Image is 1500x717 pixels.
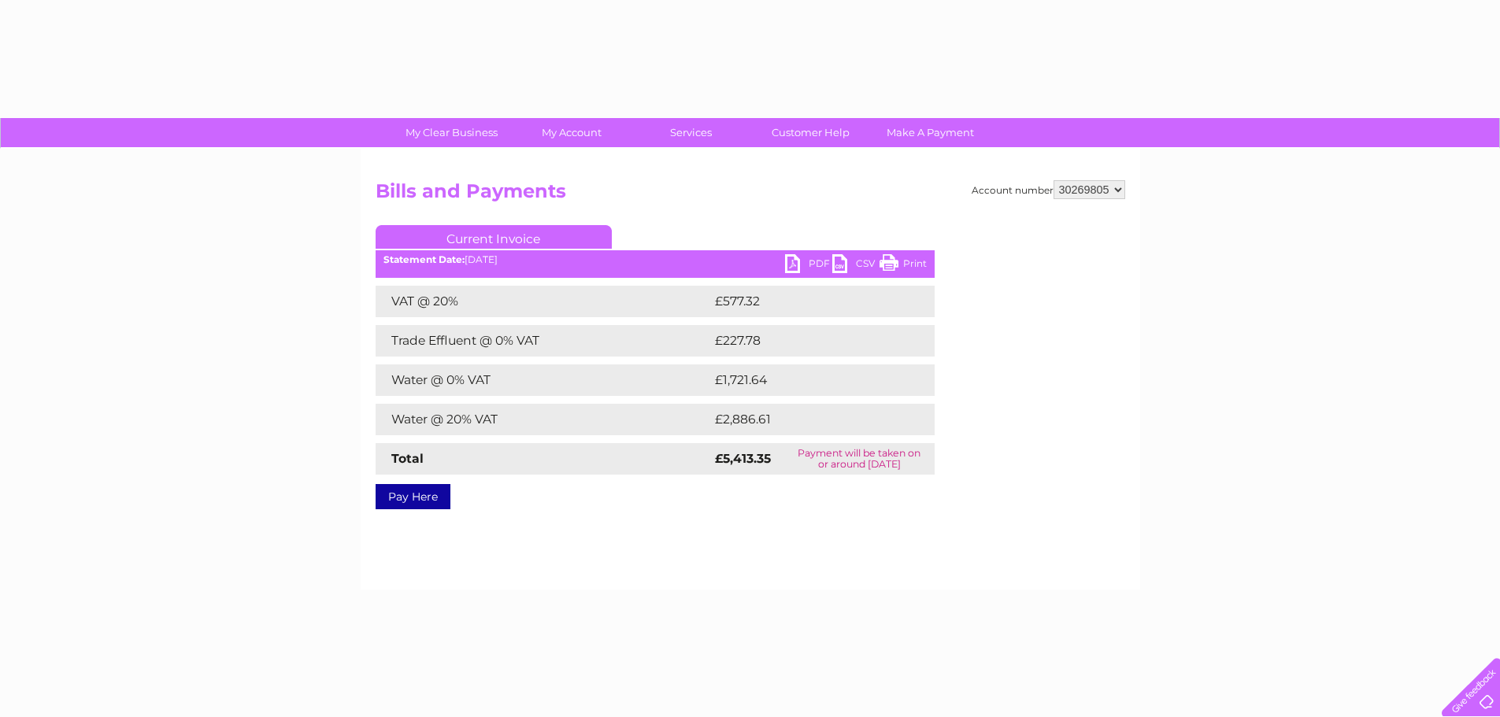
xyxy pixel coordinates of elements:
td: £577.32 [711,286,906,317]
a: Pay Here [376,484,450,509]
td: Water @ 20% VAT [376,404,711,435]
a: My Account [506,118,636,147]
a: PDF [785,254,832,277]
td: Water @ 0% VAT [376,364,711,396]
a: Current Invoice [376,225,612,249]
a: Services [626,118,756,147]
td: £1,721.64 [711,364,909,396]
a: Make A Payment [865,118,995,147]
a: Customer Help [746,118,876,147]
td: £2,886.61 [711,404,910,435]
td: Trade Effluent @ 0% VAT [376,325,711,357]
b: Statement Date: [383,253,465,265]
a: CSV [832,254,880,277]
td: Payment will be taken on or around [DATE] [784,443,935,475]
td: VAT @ 20% [376,286,711,317]
div: [DATE] [376,254,935,265]
a: My Clear Business [387,118,517,147]
h2: Bills and Payments [376,180,1125,210]
div: Account number [972,180,1125,199]
a: Print [880,254,927,277]
strong: Total [391,451,424,466]
td: £227.78 [711,325,906,357]
strong: £5,413.35 [715,451,771,466]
